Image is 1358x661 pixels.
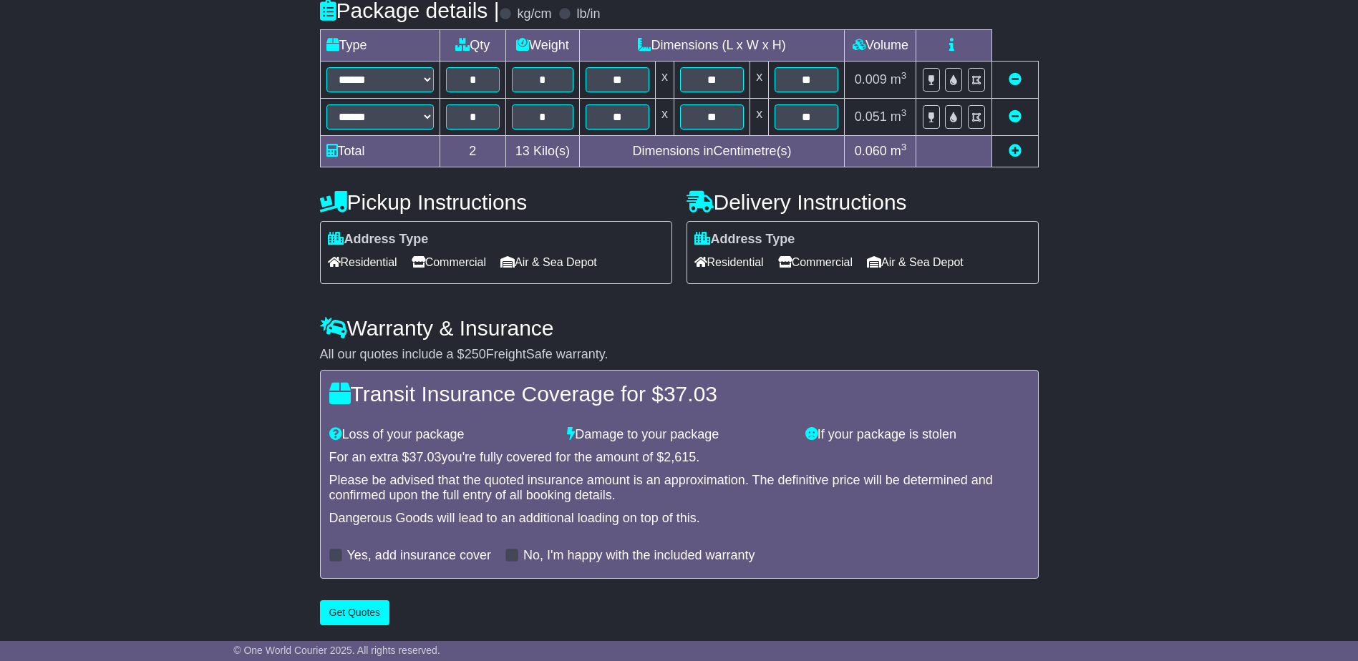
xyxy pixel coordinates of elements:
[233,645,440,656] span: © One World Courier 2025. All rights reserved.
[328,232,429,248] label: Address Type
[901,107,907,118] sup: 3
[798,427,1037,443] div: If your package is stolen
[329,511,1029,527] div: Dangerous Goods will lead to an additional loading on top of this.
[576,6,600,22] label: lb/in
[778,251,853,273] span: Commercial
[347,548,491,564] label: Yes, add insurance cover
[901,70,907,81] sup: 3
[694,251,764,273] span: Residential
[1009,144,1022,158] a: Add new item
[322,427,561,443] div: Loss of your package
[506,136,580,167] td: Kilo(s)
[320,600,390,625] button: Get Quotes
[515,144,530,158] span: 13
[329,382,1029,406] h4: Transit Insurance Coverage for $
[320,136,440,167] td: Total
[891,109,907,124] span: m
[687,190,1039,214] h4: Delivery Instructions
[517,6,551,22] label: kg/cm
[855,144,887,158] span: 0.060
[409,450,442,464] span: 37.03
[664,450,696,464] span: 2,615
[329,450,1029,466] div: For an extra $ you're fully covered for the amount of $ .
[891,144,907,158] span: m
[694,232,795,248] label: Address Type
[320,347,1039,363] div: All our quotes include a $ FreightSafe warranty.
[845,30,916,62] td: Volume
[855,109,887,124] span: 0.051
[750,99,769,136] td: x
[891,72,907,87] span: m
[328,251,397,273] span: Residential
[579,136,845,167] td: Dimensions in Centimetre(s)
[412,251,486,273] span: Commercial
[1009,72,1022,87] a: Remove this item
[560,427,798,443] div: Damage to your package
[655,99,674,136] td: x
[750,62,769,99] td: x
[655,62,674,99] td: x
[320,316,1039,340] h4: Warranty & Insurance
[855,72,887,87] span: 0.009
[664,382,717,406] span: 37.03
[320,30,440,62] td: Type
[523,548,755,564] label: No, I'm happy with the included warranty
[329,473,1029,504] div: Please be advised that the quoted insurance amount is an approximation. The definitive price will...
[901,142,907,152] sup: 3
[500,251,597,273] span: Air & Sea Depot
[1009,109,1022,124] a: Remove this item
[579,30,845,62] td: Dimensions (L x W x H)
[465,347,486,361] span: 250
[440,136,506,167] td: 2
[440,30,506,62] td: Qty
[867,251,964,273] span: Air & Sea Depot
[320,190,672,214] h4: Pickup Instructions
[506,30,580,62] td: Weight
